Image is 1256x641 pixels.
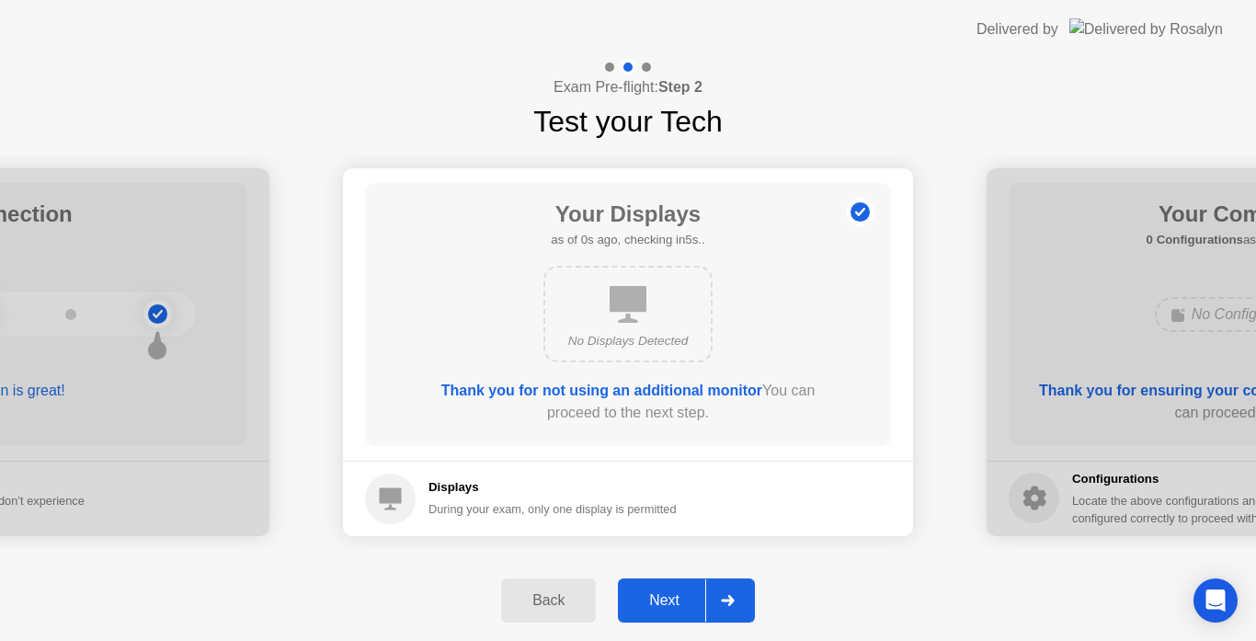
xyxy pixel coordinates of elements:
[618,578,755,623] button: Next
[560,332,696,350] div: No Displays Detected
[1069,18,1223,40] img: Delivered by Rosalyn
[551,231,704,249] h5: as of 0s ago, checking in5s..
[507,592,590,609] div: Back
[976,18,1058,40] div: Delivered by
[417,380,839,424] div: You can proceed to the next step.
[623,592,705,609] div: Next
[428,500,677,518] div: During your exam, only one display is permitted
[551,198,704,231] h1: Your Displays
[658,79,702,95] b: Step 2
[428,478,677,497] h5: Displays
[441,383,762,398] b: Thank you for not using an additional monitor
[501,578,596,623] button: Back
[1193,578,1238,623] div: Open Intercom Messenger
[533,99,723,143] h1: Test your Tech
[554,76,702,98] h4: Exam Pre-flight:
